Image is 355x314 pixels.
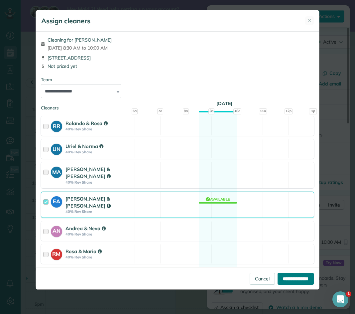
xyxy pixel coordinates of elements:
strong: 40% Rev Share [65,255,133,259]
span: [DATE] 8:30 AM to 10:00 AM [48,45,112,51]
div: Not priced yet [41,63,314,70]
strong: EA [51,196,62,206]
h5: Assign cleaners [41,16,90,26]
div: Team [41,77,314,83]
strong: RM [51,249,62,258]
strong: RR [51,121,62,130]
strong: 40% Rev Share [65,209,133,214]
strong: Andrea & Neva [65,225,106,232]
strong: AN [51,226,62,235]
strong: 40% Rev Share [65,180,133,185]
strong: 40% Rev Share [65,150,133,154]
iframe: Intercom live chat [332,291,348,307]
div: [STREET_ADDRESS] [41,55,314,61]
strong: Rolando & Rosa [65,120,108,126]
div: Cleaners [41,105,314,107]
strong: MA [51,167,62,176]
span: Cleaning for [PERSON_NAME] [48,37,112,43]
a: Cancel [250,273,275,285]
strong: Uriel & Norma [65,143,103,149]
strong: [PERSON_NAME] & [PERSON_NAME] [65,196,111,209]
strong: Rosa & Maria [65,248,102,254]
strong: 40% Rev Share [65,127,133,131]
strong: 40% Rev Share [65,232,133,236]
span: 1 [346,291,351,297]
span: ✕ [308,17,311,24]
strong: [PERSON_NAME] & [PERSON_NAME] [65,166,111,179]
strong: UN [51,144,62,153]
